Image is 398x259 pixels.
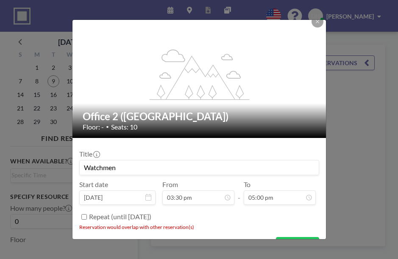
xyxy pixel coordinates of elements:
h2: Office 2 ([GEOGRAPHIC_DATA]) [83,110,317,123]
label: Repeat (until [DATE]) [89,212,151,221]
button: BOOK NOW [276,237,319,252]
li: Reservation would overlap with other reservation(s) [79,224,319,230]
input: Delano's reservation [80,160,319,175]
g: flex-grow: 1.2; [149,49,249,100]
label: To [244,180,250,189]
span: - [238,183,240,202]
label: From [162,180,178,189]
